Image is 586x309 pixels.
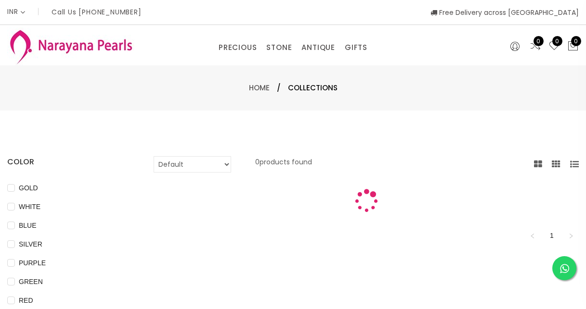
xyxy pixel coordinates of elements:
[544,228,560,243] li: 1
[430,8,579,17] span: Free Delivery across [GEOGRAPHIC_DATA]
[15,295,37,306] span: RED
[525,228,540,243] li: Previous Page
[525,228,540,243] button: left
[255,156,312,173] p: 0 products found
[249,83,270,93] a: Home
[571,36,581,46] span: 0
[552,36,562,46] span: 0
[548,40,560,53] a: 0
[15,258,50,268] span: PURPLE
[568,233,574,239] span: right
[15,276,47,287] span: GREEN
[7,156,125,168] h4: COLOR
[545,228,559,243] a: 1
[563,228,579,243] button: right
[15,201,44,212] span: WHITE
[52,9,142,15] p: Call Us [PHONE_NUMBER]
[277,82,281,94] span: /
[301,40,335,55] a: ANTIQUE
[15,183,42,193] span: GOLD
[266,40,292,55] a: STONE
[530,40,541,53] a: 0
[534,36,544,46] span: 0
[288,82,338,94] span: Collections
[15,239,46,249] span: SILVER
[530,233,535,239] span: left
[345,40,367,55] a: GIFTS
[563,228,579,243] li: Next Page
[219,40,257,55] a: PRECIOUS
[567,40,579,53] button: 0
[15,220,40,231] span: BLUE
